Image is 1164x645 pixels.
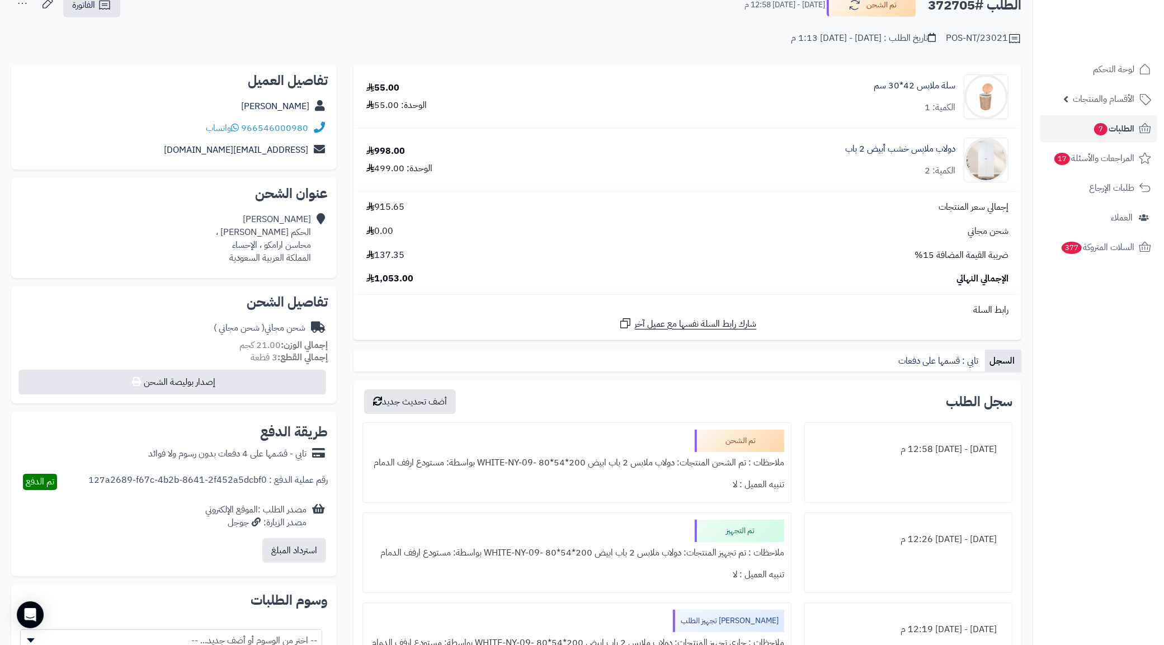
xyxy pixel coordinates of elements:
[985,350,1021,372] a: السجل
[946,32,1021,45] div: POS-NT/23021
[364,389,456,414] button: أضف تحديث جديد
[925,101,955,114] div: الكمية: 1
[17,601,44,628] div: Open Intercom Messenger
[260,425,328,439] h2: طريقة الدفع
[1094,123,1108,135] span: 7
[241,121,308,135] a: 966546000980
[366,272,413,285] span: 1,053.00
[370,542,784,564] div: ملاحظات : تم تجهيز المنتجات: دولاب ملابس 2 باب ابيض 200*54*80 -WHITE-NY-09 بواسطة: مستودع ارفف ال...
[1040,145,1157,172] a: المراجعات والأسئلة17
[88,474,328,490] div: رقم عملية الدفع : 127a2689-f67c-4b2b-8641-2f452a5dcbf0
[20,187,328,200] h2: عنوان الشحن
[18,370,326,394] button: إصدار بوليصة الشحن
[964,74,1008,119] img: 1726666996-110116010093-90x90.jpg
[695,520,784,542] div: تم التجهيز
[358,304,1017,317] div: رابط السلة
[619,317,757,331] a: شارك رابط السلة نفسها مع عميل آخر
[366,225,393,238] span: 0.00
[164,143,308,157] a: [EMAIL_ADDRESS][DOMAIN_NAME]
[366,249,404,262] span: 137.35
[635,318,757,331] span: شارك رابط السلة نفسها مع عميل آخر
[366,145,405,158] div: 998.00
[1040,115,1157,142] a: الطلبات7
[241,100,309,113] a: [PERSON_NAME]
[20,594,328,607] h2: وسوم الطلبات
[26,475,54,488] span: تم الدفع
[214,321,265,335] span: ( شحن مجاني )
[1040,175,1157,201] a: طلبات الإرجاع
[1088,28,1153,51] img: logo-2.png
[812,529,1005,550] div: [DATE] - [DATE] 12:26 م
[366,162,432,175] div: الوحدة: 499.00
[1053,150,1134,166] span: المراجعات والأسئلة
[281,338,328,352] strong: إجمالي الوزن:
[915,249,1009,262] span: ضريبة القيمة المضافة 15%
[366,99,427,112] div: الوحدة: 55.00
[20,295,328,309] h2: تفاصيل الشحن
[939,201,1009,214] span: إجمالي سعر المنتجات
[214,322,305,335] div: شحن مجاني
[845,143,955,156] a: دولاب ملابس خشب أبيض 2 باب
[874,79,955,92] a: سلة ملابس 42*30 سم
[366,82,399,95] div: 55.00
[946,395,1012,408] h3: سجل الطلب
[925,164,955,177] div: الكمية: 2
[20,74,328,87] h2: تفاصيل العميل
[673,610,784,632] div: [PERSON_NAME] تجهيز الطلب
[1061,239,1134,255] span: السلات المتروكة
[148,448,307,460] div: تابي - قسّمها على 4 دفعات بدون رسوم ولا فوائد
[1054,153,1070,165] span: 17
[370,452,784,474] div: ملاحظات : تم الشحن المنتجات: دولاب ملابس 2 باب ابيض 200*54*80 -WHITE-NY-09 بواسطة: مستودع ارفف ال...
[1089,180,1134,196] span: طلبات الإرجاع
[216,213,311,264] div: [PERSON_NAME] الحكم [PERSON_NAME] ، محاسن ارامكو ، الإحساء المملكة العربية السعودية
[239,338,328,352] small: 21.00 كجم
[277,351,328,364] strong: إجمالي القطع:
[968,225,1009,238] span: شحن مجاني
[1093,62,1134,77] span: لوحة التحكم
[894,350,985,372] a: تابي : قسمها على دفعات
[812,439,1005,460] div: [DATE] - [DATE] 12:58 م
[1093,121,1134,136] span: الطلبات
[695,430,784,452] div: تم الشحن
[1040,204,1157,231] a: العملاء
[366,201,404,214] span: 915.65
[251,351,328,364] small: 3 قطعة
[370,564,784,586] div: تنبيه العميل : لا
[370,474,784,496] div: تنبيه العميل : لا
[1040,56,1157,83] a: لوحة التحكم
[1062,242,1082,254] span: 377
[1111,210,1133,225] span: العملاء
[812,619,1005,641] div: [DATE] - [DATE] 12:19 م
[956,272,1009,285] span: الإجمالي النهائي
[262,538,326,563] button: استرداد المبلغ
[964,138,1008,182] img: 1753185754-1-90x90.jpg
[1040,234,1157,261] a: السلات المتروكة377
[1073,91,1134,107] span: الأقسام والمنتجات
[206,121,239,135] a: واتساب
[205,516,307,529] div: مصدر الزيارة: جوجل
[791,32,936,45] div: تاريخ الطلب : [DATE] - [DATE] 1:13 م
[205,503,307,529] div: مصدر الطلب :الموقع الإلكتروني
